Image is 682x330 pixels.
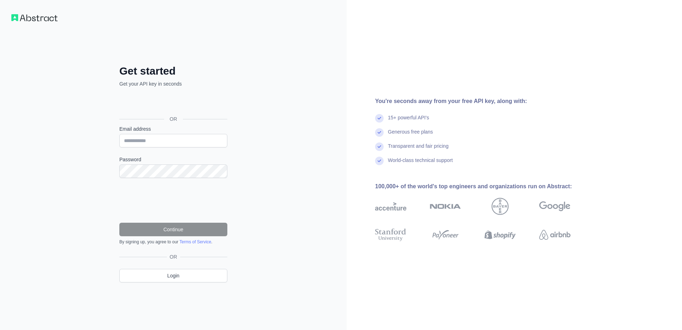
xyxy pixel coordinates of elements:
h2: Get started [119,65,227,77]
div: By signing up, you agree to our . [119,239,227,245]
img: google [539,198,570,215]
iframe: reCAPTCHA [119,186,227,214]
a: Terms of Service [179,239,211,244]
img: check mark [375,114,384,123]
img: accenture [375,198,406,215]
iframe: Sign in with Google Button [116,95,229,111]
label: Password [119,156,227,163]
span: OR [167,253,180,260]
div: World-class technical support [388,157,453,171]
img: payoneer [430,227,461,243]
div: 100,000+ of the world's top engineers and organizations run on Abstract: [375,182,593,191]
img: check mark [375,142,384,151]
a: Login [119,269,227,282]
span: OR [164,115,183,123]
img: check mark [375,128,384,137]
img: airbnb [539,227,570,243]
img: shopify [485,227,516,243]
div: Transparent and fair pricing [388,142,449,157]
div: 15+ powerful API's [388,114,429,128]
label: Email address [119,125,227,132]
p: Get your API key in seconds [119,80,227,87]
img: check mark [375,157,384,165]
img: stanford university [375,227,406,243]
img: Workflow [11,14,58,21]
button: Continue [119,223,227,236]
img: bayer [492,198,509,215]
div: You're seconds away from your free API key, along with: [375,97,593,106]
div: Generous free plans [388,128,433,142]
img: nokia [430,198,461,215]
